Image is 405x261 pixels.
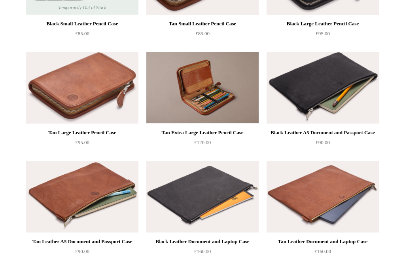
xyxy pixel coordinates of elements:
[267,52,379,124] img: Black Leather A5 Document and Passport Case
[26,19,138,51] a: Black Small Leather Pencil Case £85.00
[146,19,259,51] a: Tan Small Leather Pencil Case £85.00
[267,19,379,51] a: Black Large Leather Pencil Case £95.00
[146,52,259,124] a: Tan Extra Large Leather Pencil Case Tan Extra Large Leather Pencil Case
[195,30,210,36] span: £85.00
[269,19,377,29] div: Black Large Leather Pencil Case
[26,161,138,232] a: Tan Leather A5 Document and Passport Case Tan Leather A5 Document and Passport Case
[194,248,211,254] span: £160.00
[75,248,89,254] span: £90.00
[267,128,379,160] a: Black Leather A5 Document and Passport Case £90.00
[194,139,211,145] span: £120.00
[148,128,257,137] div: Tan Extra Large Leather Pencil Case
[267,161,379,232] img: Tan Leather Document and Laptop Case
[26,161,138,232] img: Tan Leather A5 Document and Passport Case
[146,52,259,124] img: Tan Extra Large Leather Pencil Case
[316,30,330,36] span: £95.00
[146,161,259,232] a: Black Leather Document and Laptop Case Black Leather Document and Laptop Case
[148,19,257,29] div: Tan Small Leather Pencil Case
[269,237,377,246] div: Tan Leather Document and Laptop Case
[267,52,379,124] a: Black Leather A5 Document and Passport Case Black Leather A5 Document and Passport Case
[269,128,377,137] div: Black Leather A5 Document and Passport Case
[28,19,136,29] div: Black Small Leather Pencil Case
[28,128,136,137] div: Tan Large Leather Pencil Case
[26,128,138,160] a: Tan Large Leather Pencil Case £95.00
[146,161,259,232] img: Black Leather Document and Laptop Case
[75,30,89,36] span: £85.00
[26,52,138,124] a: Tan Large Leather Pencil Case Tan Large Leather Pencil Case
[314,248,331,254] span: £160.00
[26,52,138,124] img: Tan Large Leather Pencil Case
[28,237,136,246] div: Tan Leather A5 Document and Passport Case
[75,139,89,145] span: £95.00
[50,0,114,15] span: Temporarily Out of Stock
[316,139,330,145] span: £90.00
[146,128,259,160] a: Tan Extra Large Leather Pencil Case £120.00
[267,161,379,232] a: Tan Leather Document and Laptop Case Tan Leather Document and Laptop Case
[148,237,257,246] div: Black Leather Document and Laptop Case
